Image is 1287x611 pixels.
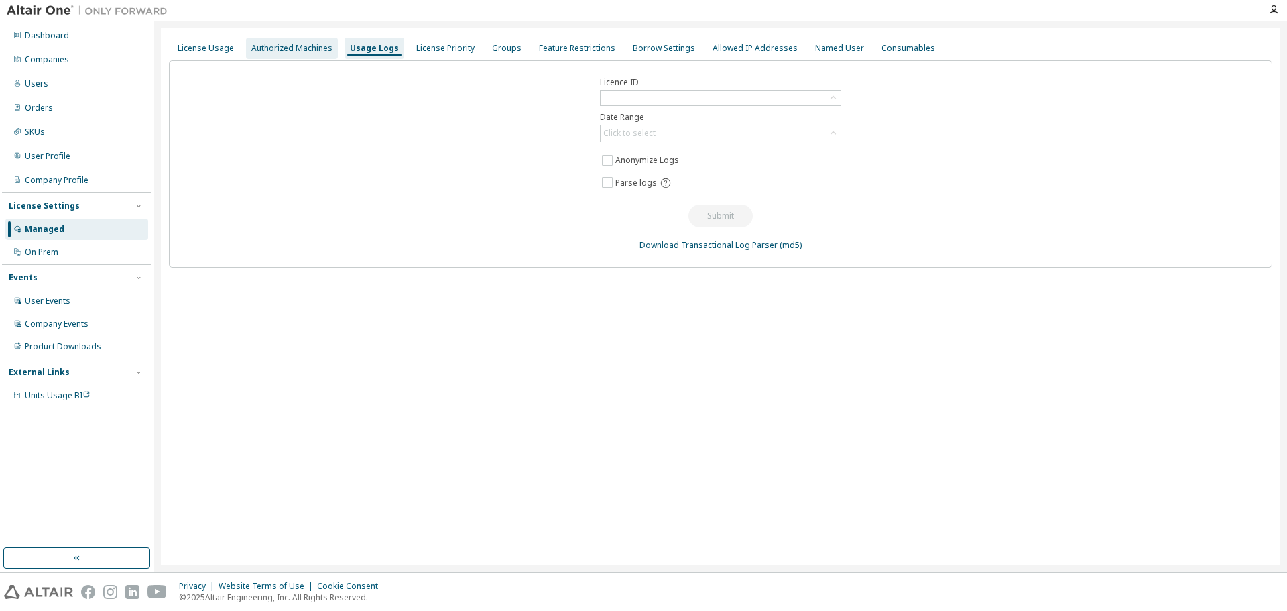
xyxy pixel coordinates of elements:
div: External Links [9,367,70,378]
img: altair_logo.svg [4,585,73,599]
div: Privacy [179,581,219,592]
div: Website Terms of Use [219,581,317,592]
img: instagram.svg [103,585,117,599]
img: facebook.svg [81,585,95,599]
img: Altair One [7,4,174,17]
button: Submit [688,205,753,227]
a: Download Transactional Log Parser [639,239,778,251]
div: Companies [25,54,69,65]
div: Borrow Settings [633,43,695,54]
span: Parse logs [615,178,657,188]
div: Company Events [25,319,88,329]
div: Managed [25,224,64,235]
div: Authorized Machines [251,43,332,54]
label: Date Range [600,112,841,123]
div: Product Downloads [25,341,101,352]
div: User Events [25,296,70,307]
div: Click to select [601,125,841,142]
span: Units Usage BI [25,390,90,401]
div: Named User [815,43,864,54]
div: License Settings [9,201,80,211]
div: Events [9,272,38,283]
div: User Profile [25,151,70,162]
label: Anonymize Logs [615,152,682,168]
div: SKUs [25,127,45,137]
label: Licence ID [600,77,841,88]
div: Company Profile [25,175,88,186]
a: (md5) [780,239,802,251]
div: Allowed IP Addresses [713,43,798,54]
div: Consumables [881,43,935,54]
div: License Priority [416,43,475,54]
div: Groups [492,43,522,54]
div: Dashboard [25,30,69,41]
div: Orders [25,103,53,113]
div: On Prem [25,247,58,258]
img: youtube.svg [147,585,167,599]
p: © 2025 Altair Engineering, Inc. All Rights Reserved. [179,592,386,603]
img: linkedin.svg [125,585,139,599]
div: Usage Logs [350,43,399,54]
div: Feature Restrictions [539,43,615,54]
div: Users [25,78,48,89]
div: Cookie Consent [317,581,386,592]
div: Click to select [603,128,656,139]
div: License Usage [178,43,234,54]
